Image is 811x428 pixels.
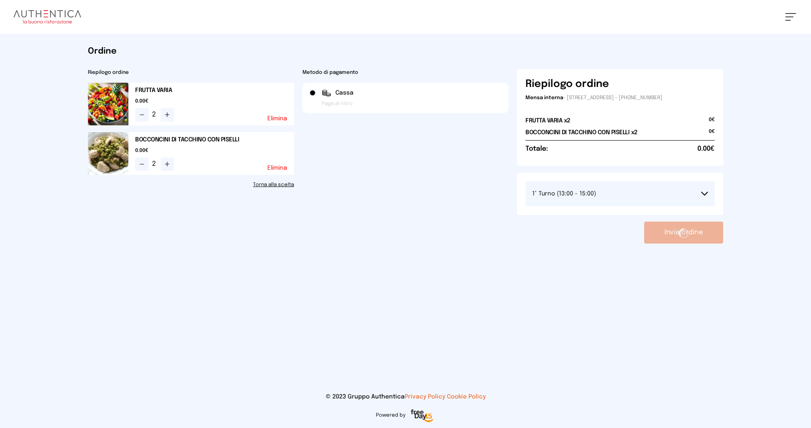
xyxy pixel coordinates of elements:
[88,83,128,125] img: media
[525,128,637,137] h2: BOCCONCINI DI TACCHINO CON PISELLI x2
[135,86,294,95] h2: FRUTTA VARIA
[409,408,435,425] img: logo-freeday.3e08031.png
[525,95,563,100] span: Mensa interna
[447,394,486,400] a: Cookie Policy
[267,165,287,171] button: Elimina
[152,159,157,169] span: 2
[697,144,715,154] span: 0.00€
[322,100,353,107] span: Paga al ritiro
[14,393,797,401] p: © 2023 Gruppo Authentica
[405,394,445,400] a: Privacy Policy
[267,116,287,122] button: Elimina
[376,412,405,419] span: Powered by
[88,132,128,175] img: media
[88,69,294,76] h2: Riepilogo ordine
[525,95,715,101] p: - [STREET_ADDRESS] - [PHONE_NUMBER]
[135,135,294,144] h2: BOCCONCINI DI TACCHINO CON PISELLI
[14,10,81,24] img: logo.8f33a47.png
[135,147,294,154] span: 0.00€
[152,110,157,120] span: 2
[88,46,723,57] h1: Ordine
[709,116,715,128] span: 0€
[709,128,715,140] span: 0€
[135,98,294,105] span: 0.00€
[532,191,596,197] span: 1° Turno (13:00 - 15:00)
[525,116,570,125] h2: FRUTTA VARIA x2
[525,144,548,154] h6: Totale:
[525,78,609,91] h6: Riepilogo ordine
[88,181,294,188] a: Torna alla scelta
[525,181,715,206] button: 1° Turno (13:00 - 15:00)
[302,69,509,76] h2: Metodo di pagamento
[335,89,354,97] span: Cassa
